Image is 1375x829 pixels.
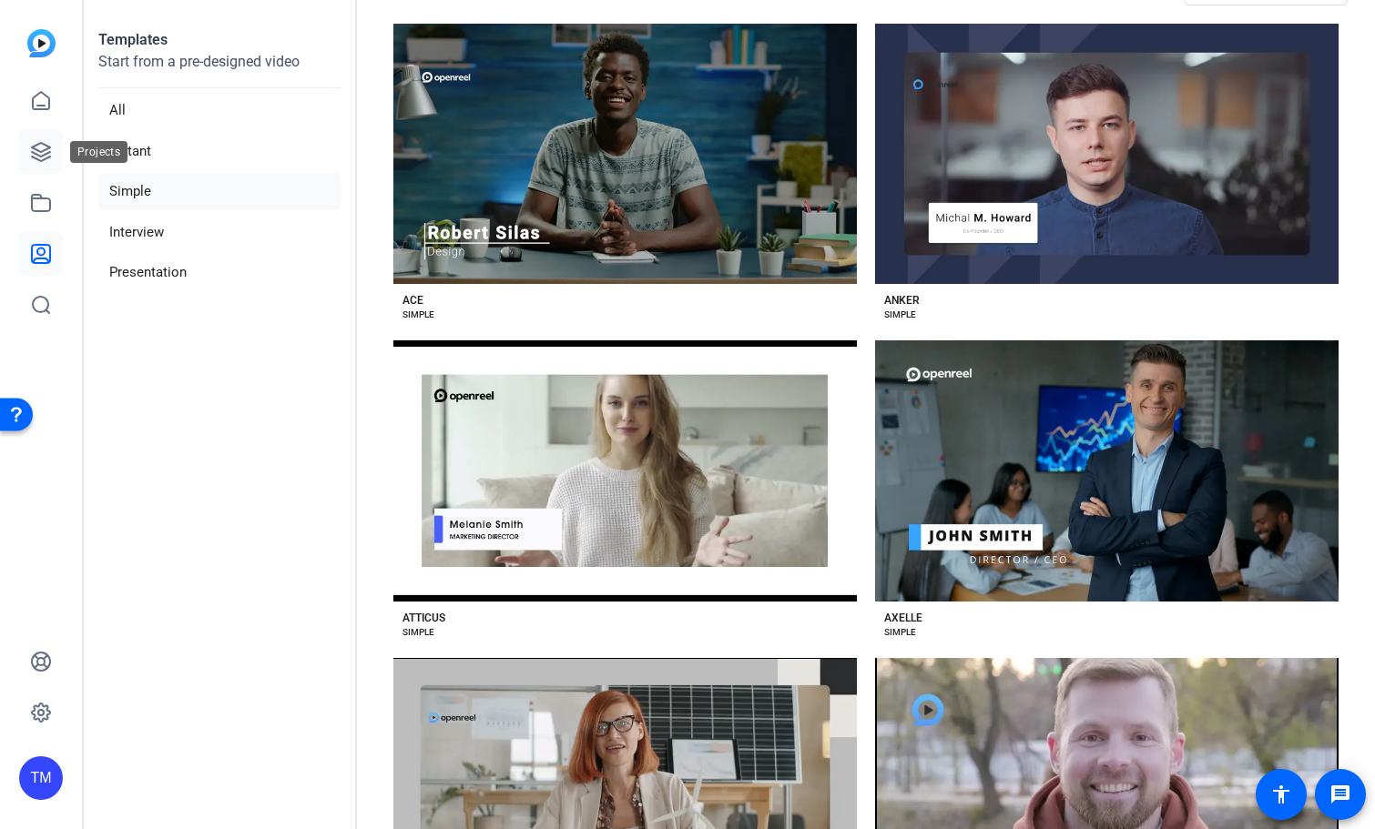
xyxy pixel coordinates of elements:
li: Presentation [98,254,341,291]
button: Template image [875,24,1339,284]
button: Template image [875,340,1339,601]
div: SIMPLE [884,625,916,640]
strong: Templates [98,31,168,48]
li: Simple [98,173,341,210]
div: SIMPLE [884,308,916,322]
img: blue-gradient.svg [27,29,56,57]
div: SIMPLE [402,308,434,322]
li: Instant [98,133,341,170]
div: TM [19,756,63,800]
div: Projects [70,141,127,163]
button: Template image [393,340,857,601]
li: All [98,92,341,129]
button: Template image [393,24,857,284]
div: ACE [402,293,423,308]
mat-icon: accessibility [1270,784,1292,805]
li: Interview [98,214,341,251]
div: ANKER [884,293,920,308]
div: AXELLE [884,611,922,625]
p: Start from a pre-designed video [98,51,341,88]
mat-icon: message [1329,784,1351,805]
div: ATTICUS [402,611,445,625]
div: SIMPLE [402,625,434,640]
